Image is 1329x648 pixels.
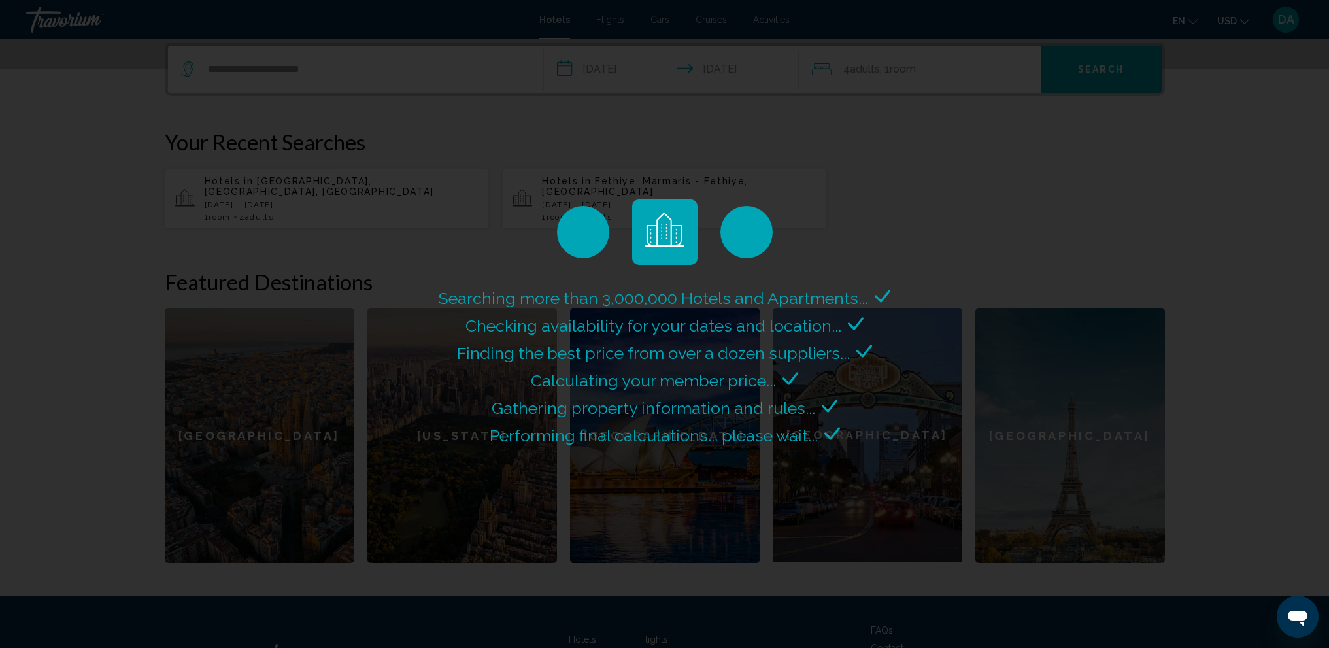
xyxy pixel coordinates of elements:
span: Calculating your member price... [531,371,776,390]
span: Gathering property information and rules... [492,398,815,418]
span: Performing final calculations... please wait... [490,426,818,445]
span: Checking availability for your dates and location... [465,316,841,335]
span: Searching more than 3,000,000 Hotels and Apartments... [439,288,868,308]
span: Finding the best price from over a dozen suppliers... [457,343,850,363]
iframe: Кнопка запуска окна обмена сообщениями [1277,596,1319,638]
